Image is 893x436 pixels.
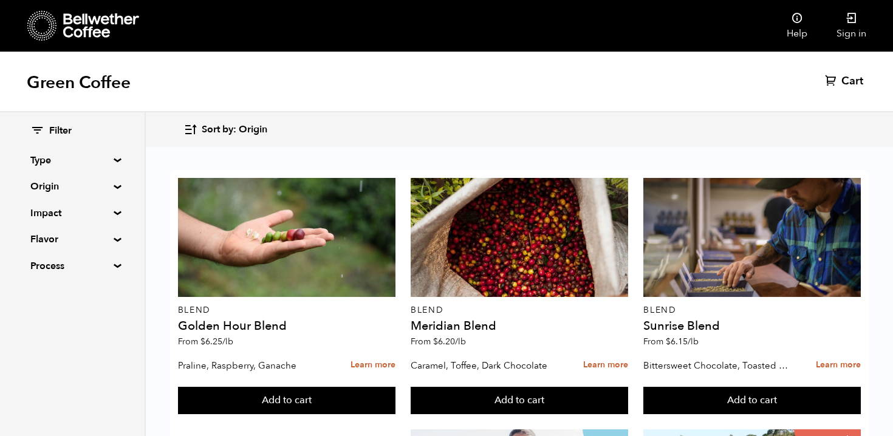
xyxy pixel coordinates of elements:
button: Add to cart [178,387,395,415]
p: Blend [178,306,395,315]
a: Cart [825,74,866,89]
bdi: 6.25 [200,336,233,347]
span: $ [200,336,205,347]
span: From [178,336,233,347]
h4: Golden Hour Blend [178,320,395,332]
button: Add to cart [643,387,861,415]
p: Bittersweet Chocolate, Toasted Marshmallow, Candied Orange, Praline [643,356,792,375]
summary: Process [30,259,114,273]
summary: Flavor [30,232,114,247]
summary: Type [30,153,114,168]
span: /lb [688,336,699,347]
summary: Origin [30,179,114,194]
button: Sort by: Origin [183,115,267,144]
h4: Meridian Blend [411,320,628,332]
span: From [411,336,466,347]
span: $ [666,336,671,347]
a: Learn more [583,352,628,378]
span: Cart [841,74,863,89]
p: Praline, Raspberry, Ganache [178,356,326,375]
summary: Impact [30,206,114,220]
p: Blend [411,306,628,315]
h4: Sunrise Blend [643,320,861,332]
h1: Green Coffee [27,72,131,94]
span: $ [433,336,438,347]
button: Add to cart [411,387,628,415]
span: Filter [49,124,72,138]
a: Learn more [816,352,861,378]
span: /lb [455,336,466,347]
bdi: 6.15 [666,336,699,347]
p: Caramel, Toffee, Dark Chocolate [411,356,559,375]
a: Learn more [351,352,395,378]
span: From [643,336,699,347]
bdi: 6.20 [433,336,466,347]
span: /lb [222,336,233,347]
span: Sort by: Origin [202,123,267,137]
p: Blend [643,306,861,315]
